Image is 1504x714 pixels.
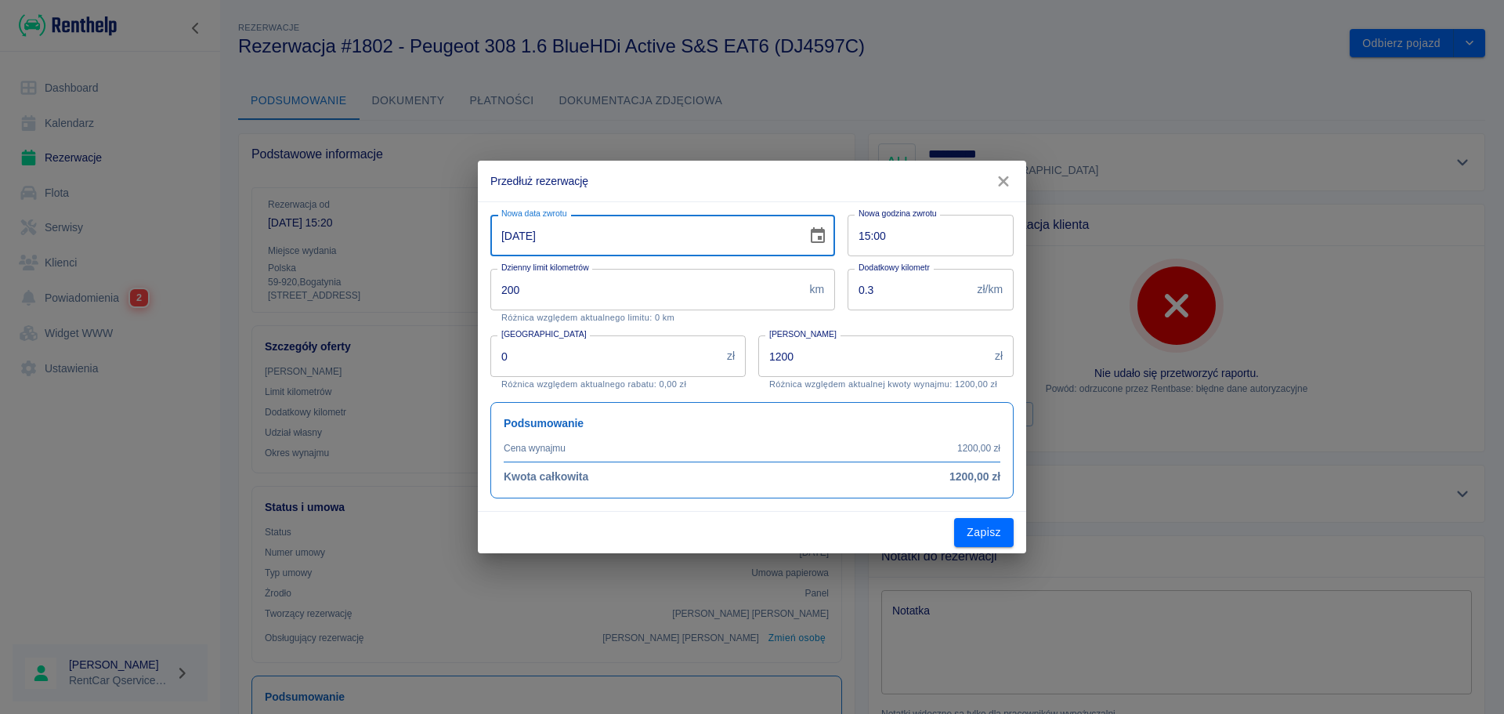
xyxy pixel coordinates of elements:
label: [PERSON_NAME] [769,328,837,340]
button: Zapisz [954,518,1014,547]
p: Różnica względem aktualnego limitu: 0 km [501,313,824,323]
p: Różnica względem aktualnej kwoty wynajmu: 1200,00 zł [769,379,1003,390]
h2: Przedłuż rezerwację [478,161,1026,201]
label: Dodatkowy kilometr [859,262,930,274]
h6: Kwota całkowita [504,469,588,485]
button: Choose date, selected date is 19 lip 2025 [802,220,833,252]
input: DD-MM-YYYY [490,215,796,256]
h6: 1200,00 zł [949,469,1000,485]
label: Nowa godzina zwrotu [859,208,937,219]
p: zł/km [978,281,1003,298]
label: [GEOGRAPHIC_DATA] [501,328,587,340]
input: Kwota rabatu ustalona na początku [490,335,721,377]
h6: Podsumowanie [504,415,1000,432]
p: zł [727,348,735,364]
label: Dzienny limit kilometrów [501,262,589,274]
input: hh:mm [848,215,1003,256]
input: Kwota wynajmu od początkowej daty, nie samego aneksu. [758,335,989,377]
p: Cena wynajmu [504,441,566,455]
p: zł [995,348,1003,364]
label: Nowa data zwrotu [501,208,566,219]
p: km [809,281,824,298]
p: 1200,00 zł [957,441,1000,455]
p: Różnica względem aktualnego rabatu: 0,00 zł [501,379,735,390]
